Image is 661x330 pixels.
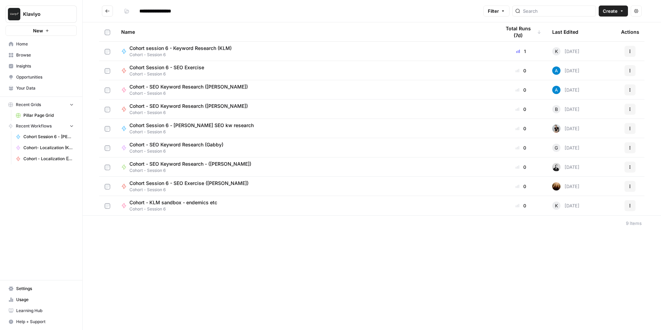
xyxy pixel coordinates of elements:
[16,52,74,58] span: Browse
[129,64,204,71] span: Cohort Session 6 - SEO Exercise
[121,103,490,116] a: Cohort - SEO Keyword Research ([PERSON_NAME])Cohort - Session 6
[6,121,77,131] button: Recent Workflows
[13,142,77,153] a: Cohort- Localization (KLM)
[121,122,490,135] a: Cohort Session 6 - [PERSON_NAME] SEO kw researchCohort - Session 6
[121,83,490,96] a: Cohort - SEO Keyword Research ([PERSON_NAME])Cohort - Session 6
[33,27,43,34] span: New
[13,110,77,121] a: Pillar Page Grid
[129,187,254,193] span: Cohort - Session 6
[121,180,490,193] a: Cohort Session 6 - SEO Exercise ([PERSON_NAME])Cohort - Session 6
[129,141,223,148] span: Cohort - SEO Keyword Research (Gabby)
[129,110,253,116] span: Cohort - Session 6
[121,161,490,174] a: Cohort - SEO Keyword Research - ([PERSON_NAME])Cohort - Session 6
[16,123,52,129] span: Recent Workflows
[13,153,77,164] a: Cohort - Localization ([PERSON_NAME])
[555,48,558,55] span: K
[129,83,248,90] span: Cohort - SEO Keyword Research ([PERSON_NAME])
[16,319,74,325] span: Help + Support
[501,86,541,93] div: 0
[621,22,639,41] div: Actions
[129,167,257,174] span: Cohort - Session 6
[23,112,74,118] span: Pillar Page Grid
[501,48,541,55] div: 1
[552,66,579,75] div: [DATE]
[626,220,642,227] div: 9 Items
[552,86,560,94] img: o3cqybgnmipr355j8nz4zpq1mc6x
[16,286,74,292] span: Settings
[552,47,579,55] div: [DATE]
[501,22,541,41] div: Total Runs (7d)
[129,71,210,77] span: Cohort - Session 6
[16,297,74,303] span: Usage
[129,129,259,135] span: Cohort - Session 6
[16,308,74,314] span: Learning Hub
[552,124,560,133] img: qq1exqcea0wapzto7wd7elbwtl3p
[129,199,217,206] span: Cohort - KLM sandbox - endemics etc
[16,85,74,91] span: Your Data
[16,74,74,80] span: Opportunities
[501,164,541,171] div: 0
[6,283,77,294] a: Settings
[552,182,579,190] div: [DATE]
[555,106,558,113] span: B
[13,131,77,142] a: Cohort Session 6 - [PERSON_NAME] SEO kw research
[501,67,541,74] div: 0
[129,148,229,154] span: Cohort - Session 6
[555,144,558,151] span: G
[129,180,249,187] span: Cohort Session 6 - SEO Exercise ([PERSON_NAME])
[129,103,248,110] span: Cohort - SEO Keyword Research ([PERSON_NAME])
[6,61,77,72] a: Insights
[23,11,65,18] span: Klaviyo
[129,122,254,129] span: Cohort Session 6 - [PERSON_NAME] SEO kw research
[501,202,541,209] div: 0
[599,6,628,17] button: Create
[121,64,490,77] a: Cohort Session 6 - SEO ExerciseCohort - Session 6
[6,305,77,316] a: Learning Hub
[129,45,232,52] span: Cohort session 6 - Keyword Research (KLM)
[552,202,579,210] div: [DATE]
[488,8,499,14] span: Filter
[523,8,593,14] input: Search
[23,134,74,140] span: Cohort Session 6 - [PERSON_NAME] SEO kw research
[23,156,74,162] span: Cohort - Localization ([PERSON_NAME])
[6,39,77,50] a: Home
[121,199,490,212] a: Cohort - KLM sandbox - endemics etcCohort - Session 6
[603,8,618,14] span: Create
[6,72,77,83] a: Opportunities
[23,145,74,151] span: Cohort- Localization (KLM)
[6,316,77,327] button: Help + Support
[121,141,490,154] a: Cohort - SEO Keyword Research (Gabby)Cohort - Session 6
[129,206,223,212] span: Cohort - Session 6
[102,6,113,17] button: Go back
[129,90,253,96] span: Cohort - Session 6
[552,22,578,41] div: Last Edited
[501,106,541,113] div: 0
[483,6,510,17] button: Filter
[121,22,490,41] div: Name
[16,102,41,108] span: Recent Grids
[552,144,579,152] div: [DATE]
[8,8,20,20] img: Klaviyo Logo
[16,41,74,47] span: Home
[129,52,237,58] span: Cohort - Session 6
[6,100,77,110] button: Recent Grids
[16,63,74,69] span: Insights
[129,161,251,167] span: Cohort - SEO Keyword Research - ([PERSON_NAME])
[552,66,560,75] img: o3cqybgnmipr355j8nz4zpq1mc6x
[552,105,579,113] div: [DATE]
[501,144,541,151] div: 0
[6,294,77,305] a: Usage
[552,86,579,94] div: [DATE]
[552,182,560,190] img: x3nc0ru17lq3jedl2cqvm8ode8gp
[6,83,77,94] a: Your Data
[552,163,560,171] img: agixb8m0qbbcrmfkdsdfmvqkq020
[6,25,77,36] button: New
[552,163,579,171] div: [DATE]
[552,124,579,133] div: [DATE]
[501,183,541,190] div: 0
[6,50,77,61] a: Browse
[501,125,541,132] div: 0
[121,45,490,58] a: Cohort session 6 - Keyword Research (KLM)Cohort - Session 6
[555,202,558,209] span: K
[6,6,77,23] button: Workspace: Klaviyo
